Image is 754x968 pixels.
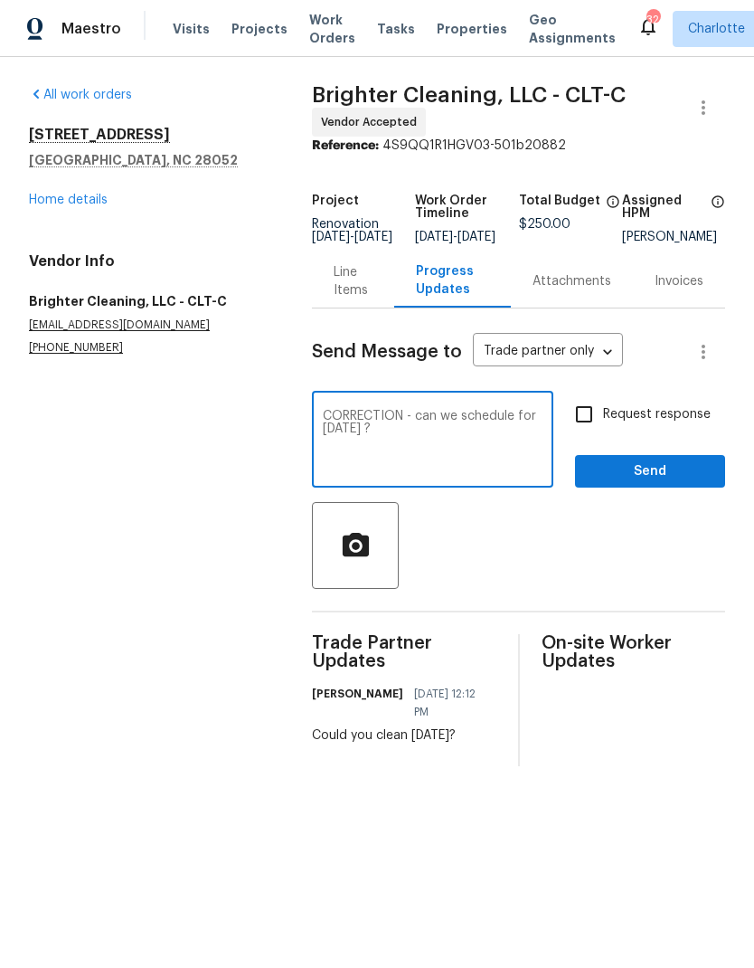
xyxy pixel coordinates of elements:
[415,231,495,243] span: -
[542,634,725,670] span: On-site Worker Updates
[622,231,725,243] div: [PERSON_NAME]
[173,20,210,38] span: Visits
[603,405,711,424] span: Request response
[589,460,711,483] span: Send
[519,218,570,231] span: $250.00
[416,262,489,299] div: Progress Updates
[377,23,415,35] span: Tasks
[414,685,485,721] span: [DATE] 12:12 PM
[323,410,542,473] textarea: CORRECTION - can we schedule for [DATE] ?
[606,195,620,218] span: The total cost of line items that have been proposed by Opendoor. This sum includes line items th...
[321,113,424,131] span: Vendor Accepted
[334,263,372,299] div: Line Items
[622,195,705,220] h5: Assigned HPM
[312,685,403,703] h6: [PERSON_NAME]
[29,194,108,206] a: Home details
[29,89,132,101] a: All work orders
[519,195,600,207] h5: Total Budget
[575,455,725,489] button: Send
[312,231,392,243] span: -
[231,20,287,38] span: Projects
[312,231,350,243] span: [DATE]
[309,11,355,47] span: Work Orders
[312,84,626,106] span: Brighter Cleaning, LLC - CLT-C
[312,726,495,745] div: Could you clean [DATE]?
[529,11,616,47] span: Geo Assignments
[354,231,392,243] span: [DATE]
[312,195,359,207] h5: Project
[688,20,745,38] span: Charlotte
[312,634,495,670] span: Trade Partner Updates
[29,292,269,310] h5: Brighter Cleaning, LLC - CLT-C
[415,231,453,243] span: [DATE]
[473,337,623,367] div: Trade partner only
[312,137,725,155] div: 4S9QQ1R1HGV03-501b20882
[533,272,611,290] div: Attachments
[61,20,121,38] span: Maestro
[312,139,379,152] b: Reference:
[312,343,462,361] span: Send Message to
[711,195,725,231] span: The hpm assigned to this work order.
[29,252,269,270] h4: Vendor Info
[655,272,703,290] div: Invoices
[312,218,392,243] span: Renovation
[457,231,495,243] span: [DATE]
[646,11,659,29] div: 32
[415,195,518,220] h5: Work Order Timeline
[437,20,507,38] span: Properties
